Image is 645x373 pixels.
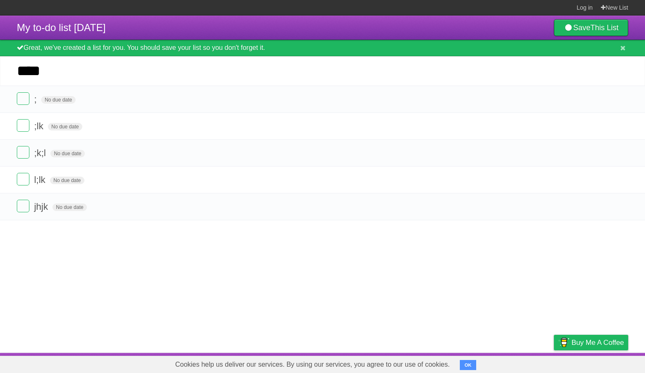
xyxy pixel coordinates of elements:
span: No due date [48,123,82,130]
span: No due date [50,177,84,184]
span: ; [34,94,39,104]
span: No due date [41,96,75,104]
a: Privacy [543,355,565,371]
span: No due date [50,150,84,157]
span: No due date [52,203,87,211]
a: Developers [470,355,504,371]
label: Done [17,92,29,105]
a: Terms [514,355,533,371]
button: OK [460,360,476,370]
label: Done [17,200,29,212]
label: Done [17,173,29,185]
span: Cookies help us deliver our services. By using our services, you agree to our use of cookies. [167,356,458,373]
span: ;k;l [34,148,48,158]
a: Buy me a coffee [554,335,628,350]
span: l;lk [34,175,47,185]
span: My to-do list [DATE] [17,22,106,33]
label: Done [17,119,29,132]
a: Suggest a feature [575,355,628,371]
a: SaveThis List [554,19,628,36]
a: About [442,355,460,371]
img: Buy me a coffee [558,335,569,350]
span: jhjk [34,201,50,212]
span: Buy me a coffee [572,335,624,350]
span: ;lk [34,121,45,131]
label: Done [17,146,29,159]
b: This List [590,23,619,32]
